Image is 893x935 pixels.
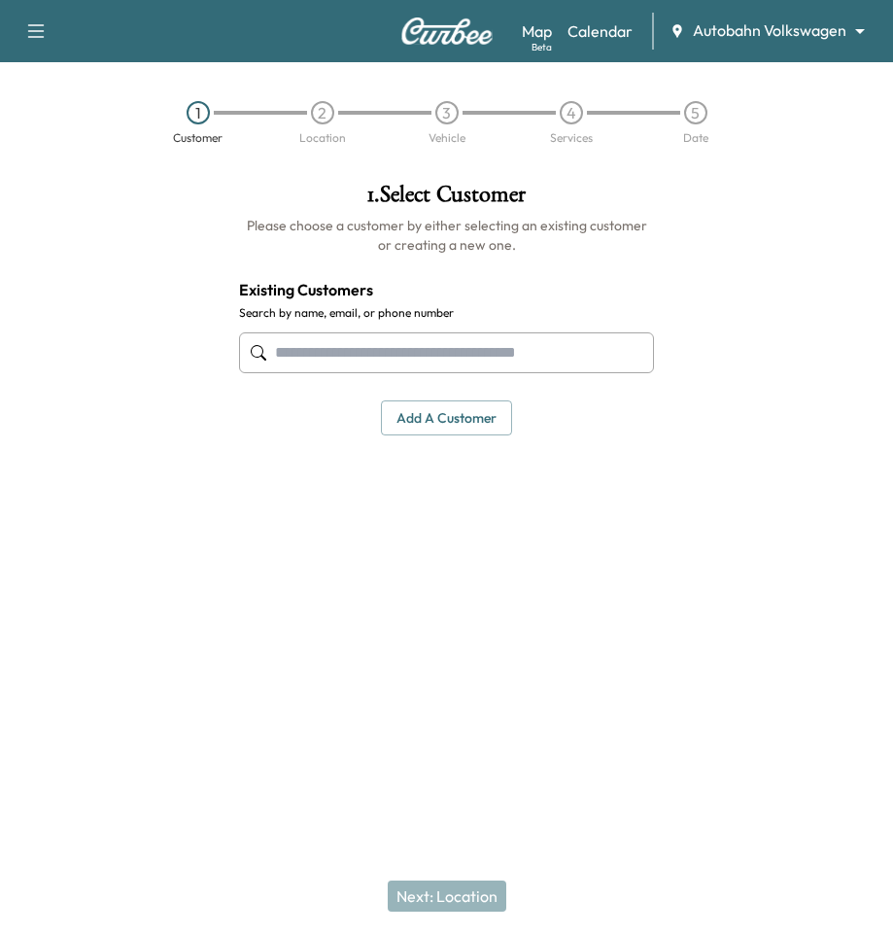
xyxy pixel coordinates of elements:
h6: Please choose a customer by either selecting an existing customer or creating a new one. [239,216,655,255]
button: Add a customer [381,400,512,436]
img: Curbee Logo [400,17,494,45]
div: 1 [187,101,210,124]
div: Vehicle [429,132,465,144]
a: MapBeta [522,19,552,43]
div: Location [299,132,346,144]
h1: 1 . Select Customer [239,183,655,216]
div: Customer [173,132,223,144]
div: 5 [684,101,707,124]
div: 2 [311,101,334,124]
span: Autobahn Volkswagen [693,19,846,42]
div: Date [683,132,708,144]
div: Beta [532,40,552,54]
div: 4 [560,101,583,124]
div: 3 [435,101,459,124]
a: Calendar [567,19,633,43]
h4: Existing Customers [239,278,655,301]
label: Search by name, email, or phone number [239,305,655,321]
div: Services [550,132,593,144]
